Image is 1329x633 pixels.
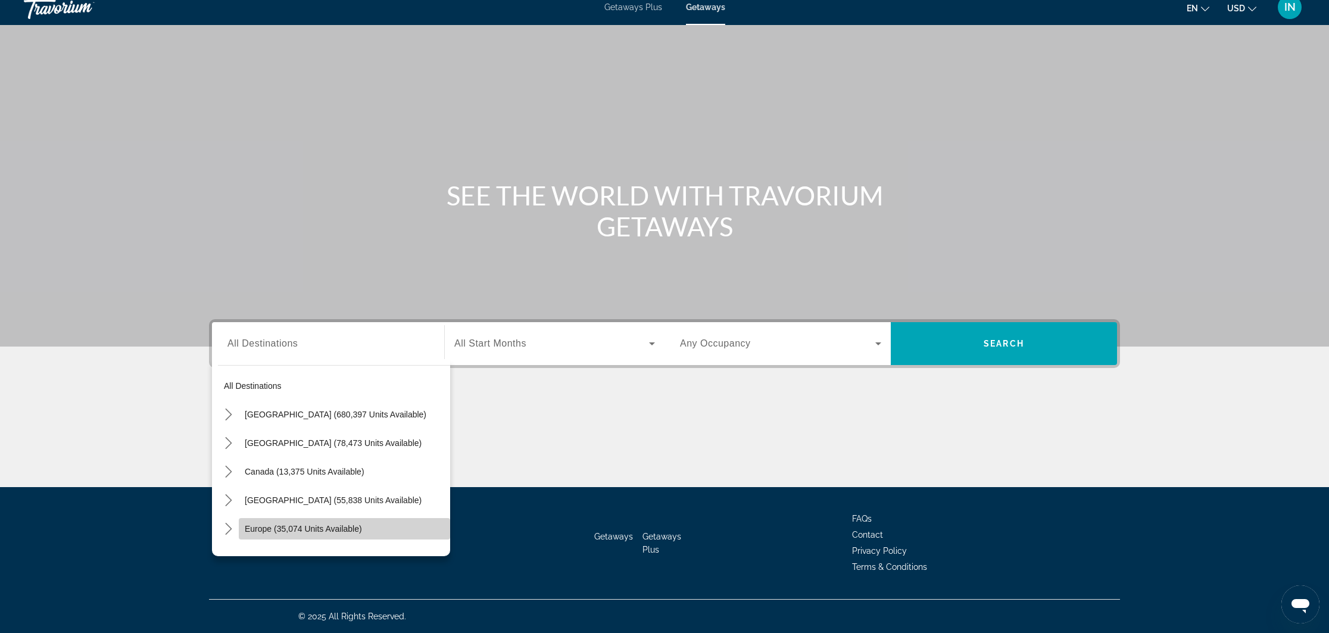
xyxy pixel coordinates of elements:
span: Canada (13,375 units available) [245,467,364,476]
button: Search [891,322,1117,365]
button: Select destination: Canada (13,375 units available) [239,461,450,482]
span: [GEOGRAPHIC_DATA] (55,838 units available) [245,495,422,505]
span: Europe (35,074 units available) [245,524,362,534]
span: Search [984,339,1024,348]
a: Getaways [686,2,725,12]
span: Any Occupancy [680,338,751,348]
button: Toggle Australia (3,129 units available) submenu [218,547,239,568]
div: Destination options [212,359,450,556]
button: Select destination: Mexico (78,473 units available) [239,432,450,454]
button: Select destination: Europe (35,074 units available) [239,518,450,540]
button: Toggle United States (680,397 units available) submenu [218,404,239,425]
a: FAQs [852,514,872,523]
span: [GEOGRAPHIC_DATA] (680,397 units available) [245,410,426,419]
button: Select destination: United States (680,397 units available) [239,404,450,425]
span: © 2025 All Rights Reserved. [298,612,406,621]
button: Select destination: Australia (3,129 units available) [239,547,450,568]
span: en [1187,4,1198,13]
span: All Destinations [227,338,298,348]
span: All Start Months [454,338,526,348]
a: Getaways Plus [642,532,681,554]
button: Toggle Europe (35,074 units available) submenu [218,519,239,540]
span: [GEOGRAPHIC_DATA] (78,473 units available) [245,438,422,448]
span: USD [1227,4,1245,13]
a: Getaways [594,532,633,541]
button: Toggle Mexico (78,473 units available) submenu [218,433,239,454]
input: Select destination [227,337,429,351]
button: Select destination: All destinations [218,375,450,397]
button: Toggle Canada (13,375 units available) submenu [218,462,239,482]
button: Select destination: Caribbean & Atlantic Islands (55,838 units available) [239,489,450,511]
iframe: Button to launch messaging window [1281,585,1319,623]
span: All destinations [224,381,282,391]
div: Search widget [212,322,1117,365]
h1: SEE THE WORLD WITH TRAVORIUM GETAWAYS [441,180,888,242]
a: Privacy Policy [852,546,907,556]
button: Toggle Caribbean & Atlantic Islands (55,838 units available) submenu [218,490,239,511]
a: Contact [852,530,883,540]
a: Getaways Plus [604,2,662,12]
span: IN [1284,1,1296,13]
a: Terms & Conditions [852,562,927,572]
